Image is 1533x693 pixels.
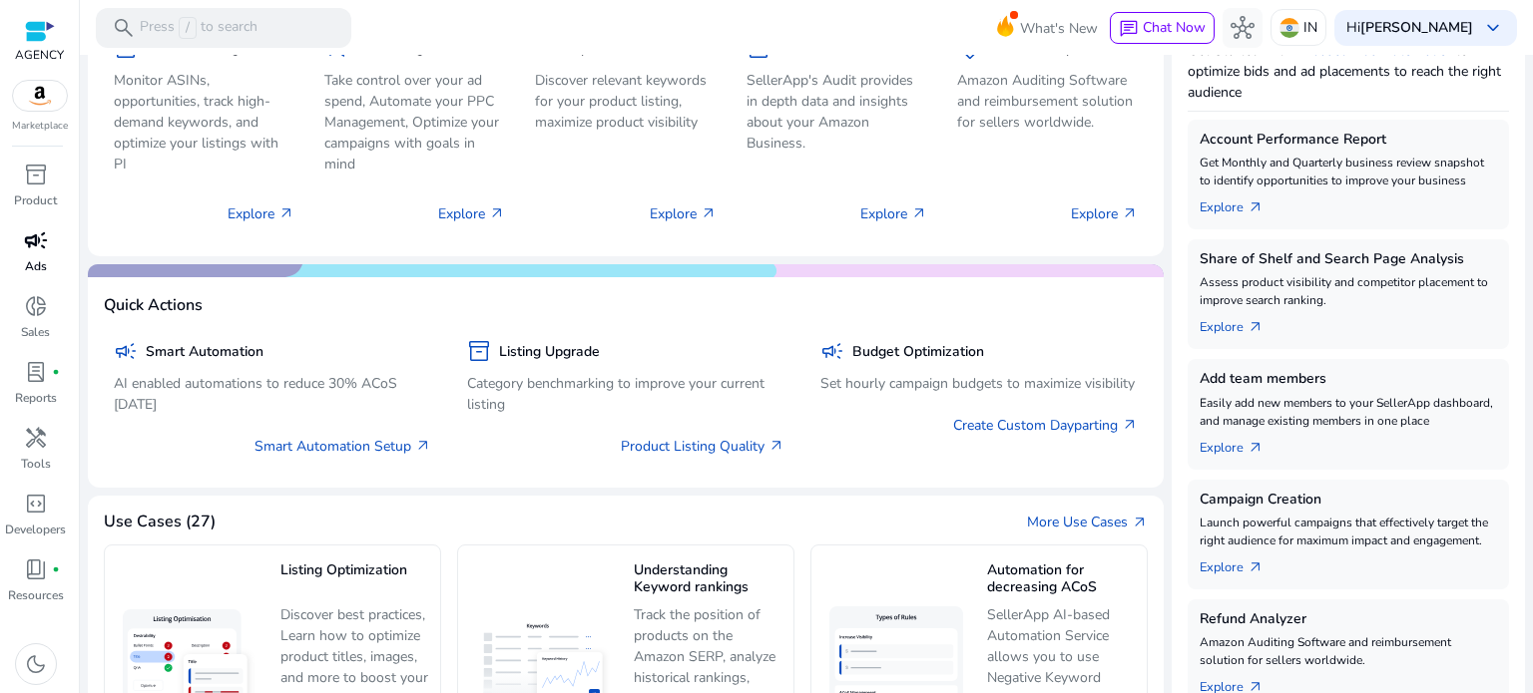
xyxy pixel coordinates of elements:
[621,436,784,457] a: Product Listing Quality
[146,344,263,361] h5: Smart Automation
[52,565,60,573] span: fiber_manual_record
[535,37,559,61] span: key
[104,296,203,315] h4: Quick Actions
[499,344,600,361] h5: Listing Upgrade
[13,81,67,111] img: amazon.svg
[112,16,136,40] span: search
[1200,371,1497,388] h5: Add team members
[467,339,491,363] span: inventory_2
[957,37,981,61] span: sell
[1223,8,1263,48] button: hub
[1200,189,1279,217] a: Explorearrow_outward
[1248,199,1264,215] span: arrow_outward
[140,17,257,39] p: Press to search
[768,438,784,454] span: arrow_outward
[1143,18,1206,37] span: Chat Now
[852,344,984,361] h5: Budget Optimization
[1200,394,1497,430] p: Easily add new members to your SellerApp dashboard, and manage existing members in one place
[634,562,783,597] h5: Understanding Keyword rankings
[1200,514,1497,549] p: Launch powerful campaigns that effectively target the right audience for maximum impact and engag...
[820,339,844,363] span: campaign
[1200,611,1497,628] h5: Refund Analyzer
[324,70,505,174] p: Take control over your ad spend, Automate your PPC Management, Optimize your campaigns with goals...
[1110,12,1215,44] button: chatChat Now
[489,205,505,221] span: arrow_outward
[25,257,47,275] p: Ads
[415,438,431,454] span: arrow_outward
[24,492,48,516] span: code_blocks
[650,203,717,224] p: Explore
[24,294,48,318] span: donut_small
[278,205,294,221] span: arrow_outward
[747,37,770,61] span: summarize
[1122,417,1138,433] span: arrow_outward
[1248,559,1264,575] span: arrow_outward
[114,70,294,174] p: Monitor ASINs, opportunities, track high-demand keywords, and optimize your listings with PI
[701,205,717,221] span: arrow_outward
[1132,515,1148,530] span: arrow_outward
[15,46,64,64] p: AGENCY
[15,389,57,407] p: Reports
[5,520,66,538] p: Developers
[52,368,60,376] span: fiber_manual_record
[24,652,48,676] span: dark_mode
[24,228,48,252] span: campaign
[1200,633,1497,669] p: Amazon Auditing Software and reimbursement solution for sellers worldwide.
[1071,203,1138,224] p: Explore
[860,203,927,224] p: Explore
[1200,132,1497,149] h5: Account Performance Report
[21,455,51,473] p: Tools
[1188,40,1509,103] p: Get Started with to optimize bids and ad placements to reach the right audience
[987,562,1137,597] h5: Automation for decreasing ACoS
[14,191,57,209] p: Product
[8,586,64,604] p: Resources
[12,119,68,134] p: Marketplace
[953,415,1138,436] a: Create Custom Dayparting
[255,436,431,457] a: Smart Automation Setup
[104,513,216,531] h4: Use Cases (27)
[747,70,927,154] p: SellerApp's Audit provides in depth data and insights about your Amazon Business.
[324,37,348,61] span: campaign
[535,70,716,133] p: Discover relevant keywords for your product listing, maximize product visibility
[1248,440,1264,456] span: arrow_outward
[911,205,927,221] span: arrow_outward
[1119,19,1139,39] span: chat
[114,37,138,61] span: package
[1200,154,1497,189] p: Get Monthly and Quarterly business review snapshot to identify opportunities to improve your busi...
[1481,16,1505,40] span: keyboard_arrow_down
[114,339,138,363] span: campaign
[957,70,1138,133] p: Amazon Auditing Software and reimbursement solution for sellers worldwide.
[1020,11,1098,46] span: What's New
[1200,492,1497,509] h5: Campaign Creation
[1200,309,1279,337] a: Explorearrow_outward
[1291,41,1455,60] a: AI-based Ads Automation
[24,557,48,581] span: book_4
[1360,18,1473,37] b: [PERSON_NAME]
[24,426,48,450] span: handyman
[1303,10,1317,45] p: IN
[114,373,431,415] p: AI enabled automations to reduce 30% ACoS [DATE]
[1346,21,1473,35] p: Hi
[179,17,197,39] span: /
[1200,430,1279,458] a: Explorearrow_outward
[1200,273,1497,309] p: Assess product visibility and competitor placement to improve search ranking.
[1122,205,1138,221] span: arrow_outward
[438,203,505,224] p: Explore
[24,163,48,186] span: inventory_2
[1200,549,1279,577] a: Explorearrow_outward
[1279,18,1299,38] img: in.svg
[1027,512,1148,532] a: More Use Casesarrow_outward
[228,203,294,224] p: Explore
[21,323,50,341] p: Sales
[1200,251,1497,268] h5: Share of Shelf and Search Page Analysis
[467,373,784,415] p: Category benchmarking to improve your current listing
[24,360,48,384] span: lab_profile
[820,373,1138,394] p: Set hourly campaign budgets to maximize visibility
[280,562,430,597] h5: Listing Optimization
[1231,16,1255,40] span: hub
[1248,319,1264,335] span: arrow_outward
